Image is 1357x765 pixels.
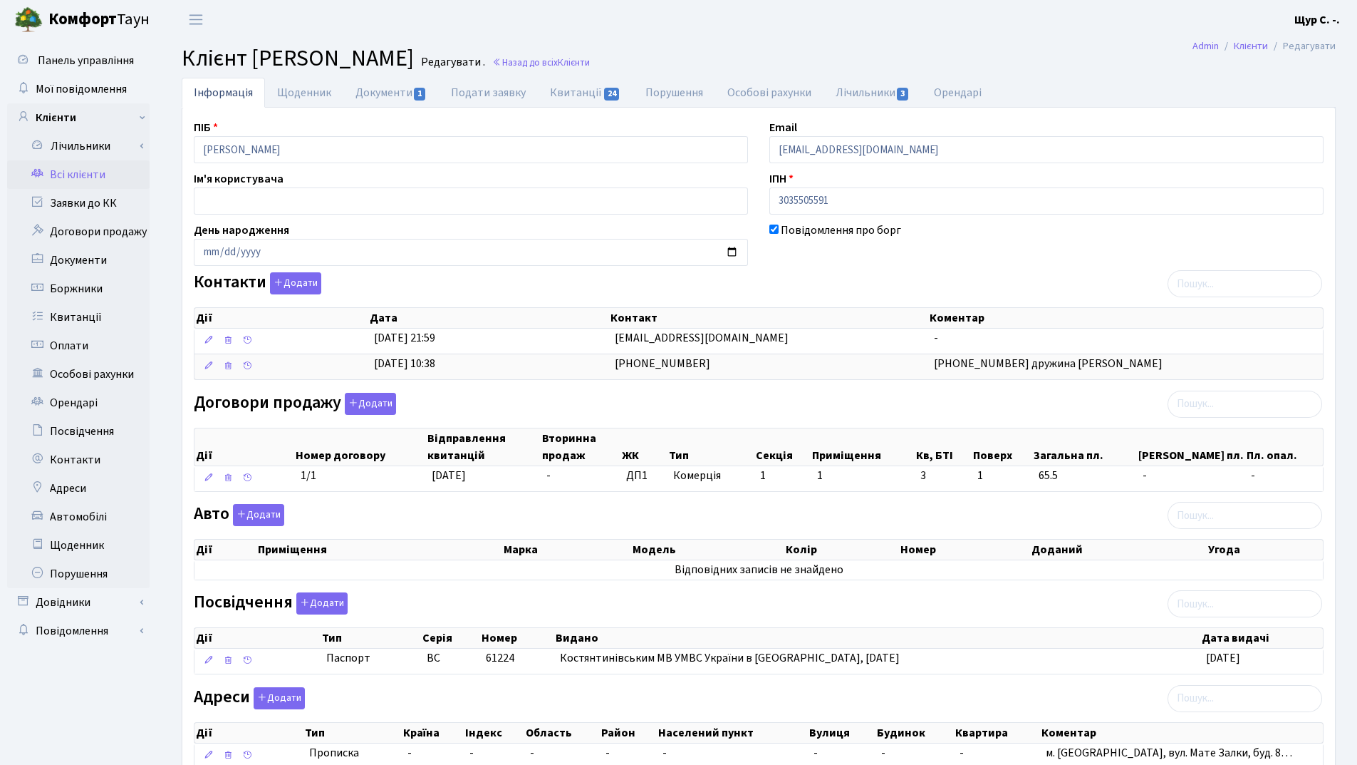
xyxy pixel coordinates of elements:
a: Мої повідомлення [7,75,150,103]
th: Коментар [928,308,1323,328]
a: Додати [229,502,284,527]
a: Лічильники [16,132,150,160]
th: Відправлення квитанцій [426,428,541,466]
button: Договори продажу [345,393,396,415]
a: Панель управління [7,46,150,75]
th: ЖК [620,428,667,466]
a: Інформація [182,78,265,108]
span: - [407,745,458,761]
span: ДП1 [626,468,662,484]
th: Секція [754,428,811,466]
th: Номер [480,628,555,648]
th: Приміщення [811,428,915,466]
label: День народження [194,222,289,239]
a: Admin [1192,38,1219,53]
span: [EMAIL_ADDRESS][DOMAIN_NAME] [615,330,789,346]
th: Населений пункт [657,723,809,743]
th: Дії [194,723,303,743]
span: [DATE] 21:59 [374,330,435,346]
a: Назад до всіхКлієнти [492,56,590,69]
span: Прописка [309,745,359,761]
li: Редагувати [1268,38,1336,54]
th: Угода [1207,540,1323,560]
span: 1 [817,468,823,483]
th: Країна [402,723,464,743]
span: - [934,330,938,346]
th: Приміщення [256,540,503,560]
a: Щур С. -. [1294,11,1340,29]
label: Посвідчення [194,592,348,615]
a: Особові рахунки [715,78,823,108]
span: 65.5 [1039,468,1132,484]
a: Посвідчення [7,417,150,446]
button: Переключити навігацію [178,8,214,31]
a: Довідники [7,588,150,617]
input: Пошук... [1168,270,1322,297]
th: Дії [194,308,368,328]
th: Тип [667,428,754,466]
a: Клієнти [1234,38,1268,53]
a: Документи [7,246,150,274]
a: Додати [266,270,321,295]
span: - [960,745,964,761]
label: Адреси [194,687,305,709]
a: Порушення [633,78,715,108]
span: 1 [977,468,1027,484]
button: Контакти [270,272,321,294]
img: logo.png [14,6,43,34]
b: Комфорт [48,8,117,31]
th: Дії [194,628,321,648]
a: Договори продажу [7,217,150,246]
span: [PHONE_NUMBER] [615,356,710,371]
th: Номер [899,540,1030,560]
input: Пошук... [1168,685,1322,712]
span: [DATE] 10:38 [374,356,435,371]
label: Повідомлення про борг [781,222,901,239]
span: 24 [604,88,620,101]
th: Будинок [875,723,954,743]
th: Кв, БТІ [915,428,972,466]
span: Клієнт [PERSON_NAME] [182,42,414,75]
label: Авто [194,504,284,526]
span: 3 [897,88,908,101]
input: Пошук... [1168,502,1322,529]
a: Подати заявку [439,78,538,108]
span: 61224 [486,650,514,666]
span: - [1251,468,1317,484]
th: Загальна пл. [1032,428,1137,466]
th: Контакт [609,308,928,328]
span: 1 [760,468,766,483]
th: Серія [421,628,480,648]
th: Тип [321,628,421,648]
span: - [813,745,818,761]
th: Марка [502,540,631,560]
span: м. [GEOGRAPHIC_DATA], вул. Мате Залки, буд. 8… [1046,745,1292,761]
th: Пл. опал. [1245,428,1323,466]
th: [PERSON_NAME] пл. [1137,428,1245,466]
th: Дії [194,540,256,560]
label: Договори продажу [194,393,396,415]
span: - [1143,468,1239,484]
th: Вулиця [808,723,875,743]
span: Мої повідомлення [36,81,127,97]
th: Колір [784,540,899,560]
th: Індекс [464,723,524,743]
th: Видано [554,628,1200,648]
a: Боржники [7,274,150,303]
a: Орендарі [922,78,994,108]
span: - [662,745,667,761]
label: Контакти [194,272,321,294]
button: Авто [233,504,284,526]
a: Щоденник [265,78,343,108]
a: Щоденник [7,531,150,560]
input: Пошук... [1168,590,1322,617]
a: Порушення [7,560,150,588]
span: 1 [414,88,425,101]
th: Тип [303,723,402,743]
span: - [605,745,610,761]
span: Костянтинівським МВ УМВС України в [GEOGRAPHIC_DATA], [DATE] [560,650,900,666]
a: Автомобілі [7,503,150,531]
th: Дії [194,428,294,466]
a: Додати [250,684,305,709]
a: Лічильники [823,78,922,108]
